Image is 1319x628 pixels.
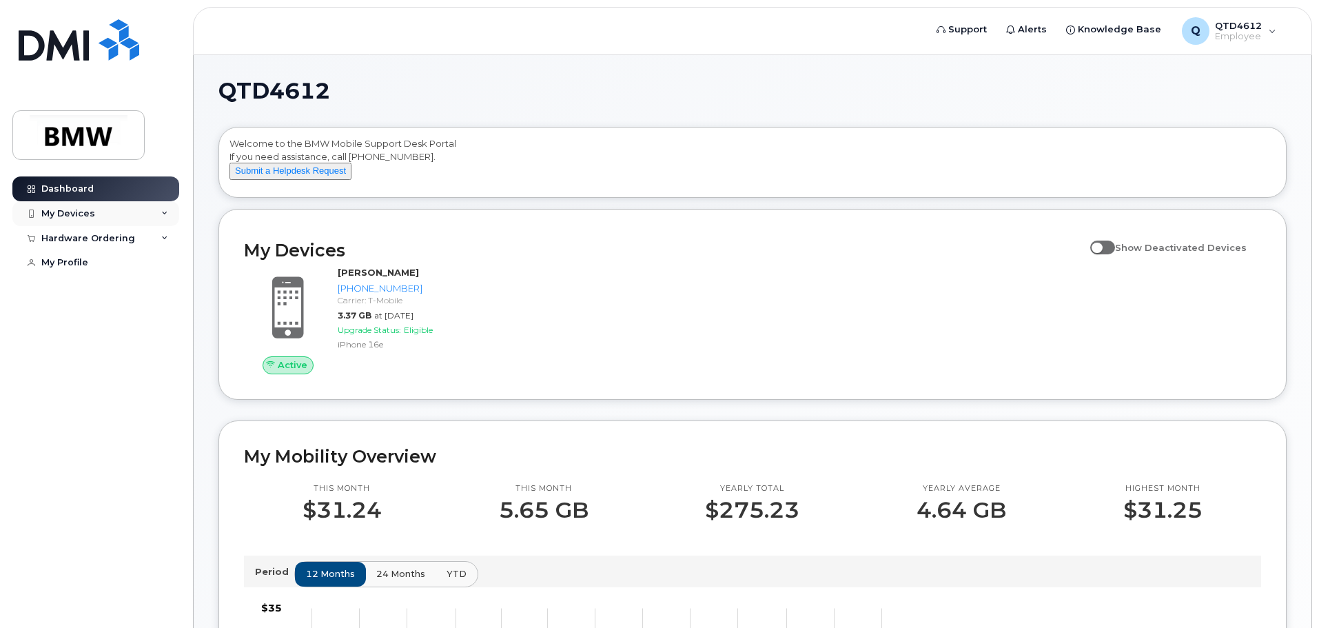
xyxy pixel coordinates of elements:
div: iPhone 16e [338,338,480,350]
tspan: $35 [261,602,282,614]
a: Active[PERSON_NAME][PHONE_NUMBER]Carrier: T-Mobile3.37 GBat [DATE]Upgrade Status:EligibleiPhone 16e [244,266,486,374]
span: 24 months [376,567,425,580]
div: [PHONE_NUMBER] [338,282,480,295]
span: Upgrade Status: [338,325,401,335]
a: Submit a Helpdesk Request [229,165,351,176]
p: 5.65 GB [499,498,589,523]
p: Period [255,565,294,578]
p: $275.23 [705,498,799,523]
iframe: Messenger Launcher [1259,568,1309,618]
p: Yearly average [917,483,1006,494]
span: QTD4612 [218,81,330,101]
span: Eligible [404,325,433,335]
p: This month [499,483,589,494]
p: 4.64 GB [917,498,1006,523]
span: Active [278,358,307,372]
p: Yearly total [705,483,799,494]
p: This month [303,483,382,494]
span: YTD [447,567,467,580]
h2: My Mobility Overview [244,446,1261,467]
span: at [DATE] [374,310,413,321]
h2: My Devices [244,240,1083,261]
button: Submit a Helpdesk Request [229,163,351,180]
p: $31.25 [1123,498,1203,523]
p: $31.24 [303,498,382,523]
p: Highest month [1123,483,1203,494]
span: 3.37 GB [338,310,371,321]
input: Show Deactivated Devices [1090,234,1101,245]
strong: [PERSON_NAME] [338,267,419,278]
span: Show Deactivated Devices [1115,242,1247,253]
div: Welcome to the BMW Mobile Support Desk Portal If you need assistance, call [PHONE_NUMBER]. [229,137,1276,192]
div: Carrier: T-Mobile [338,294,480,306]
